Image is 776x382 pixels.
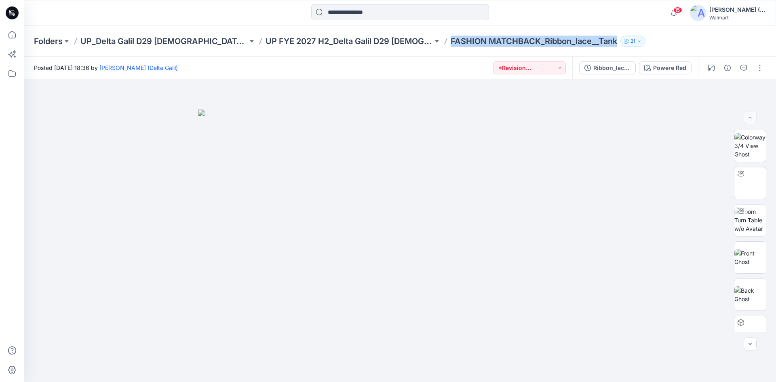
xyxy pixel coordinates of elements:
[99,64,178,71] a: [PERSON_NAME] (Delta Galil)
[734,207,766,233] img: Zoom Turn Table w/o Avatar
[709,5,766,15] div: [PERSON_NAME] (Delta Galil)
[630,37,635,46] p: 21
[34,36,63,47] a: Folders
[709,15,766,21] div: Walmart
[734,133,766,158] img: Colorway 3/4 View Ghost
[80,36,248,47] a: UP_Delta Galil D29 [DEMOGRAPHIC_DATA] NOBO Intimates
[721,61,734,74] button: Details
[639,61,692,74] button: Powere Red
[734,286,766,303] img: Back Ghost
[653,63,686,72] div: Powere Red
[690,5,706,21] img: avatar
[34,63,178,72] span: Posted [DATE] 18:36 by
[620,36,645,47] button: 21
[451,36,617,47] p: FASHION MATCHBACK_Ribbon_lace__Tank
[579,61,636,74] button: Ribbon_lace__Tank)
[593,63,630,72] div: Ribbon_lace__Tank)
[734,249,766,266] img: Front Ghost
[266,36,433,47] a: UP FYE 2027 H2_Delta Galil D29 [DEMOGRAPHIC_DATA] NOBO Bras
[673,7,682,13] span: 15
